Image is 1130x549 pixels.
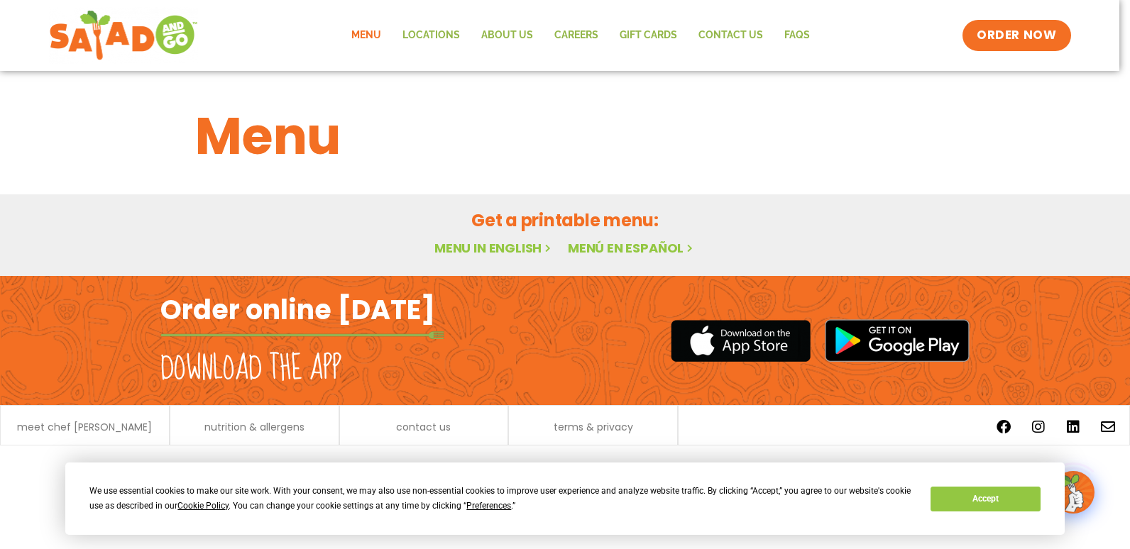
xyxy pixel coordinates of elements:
[931,487,1040,511] button: Accept
[65,462,1065,535] div: Cookie Consent Prompt
[544,19,609,52] a: Careers
[195,208,935,233] h2: Get a printable menu:
[825,319,970,362] img: google_play
[341,19,821,52] nav: Menu
[568,239,696,257] a: Menú en español
[177,501,229,511] span: Cookie Policy
[160,331,444,339] img: fork
[341,19,392,52] a: Menu
[609,19,688,52] a: GIFT CARDS
[160,292,435,327] h2: Order online [DATE]
[466,501,511,511] span: Preferences
[392,19,471,52] a: Locations
[434,239,554,257] a: Menu in English
[89,484,914,514] div: We use essential cookies to make our site work. With your consent, we may also use non-essential ...
[17,422,152,432] a: meet chef [PERSON_NAME]
[168,460,962,479] p: © 2024 Salad and Go
[160,349,341,389] h2: Download the app
[554,422,633,432] a: terms & privacy
[688,19,774,52] a: Contact Us
[774,19,821,52] a: FAQs
[396,422,451,432] a: contact us
[671,318,811,364] img: appstore
[195,98,935,174] h1: Menu
[471,19,544,52] a: About Us
[204,422,305,432] a: nutrition & allergens
[962,20,1070,51] a: ORDER NOW
[977,27,1056,44] span: ORDER NOW
[49,7,199,64] img: new-SAG-logo-768×292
